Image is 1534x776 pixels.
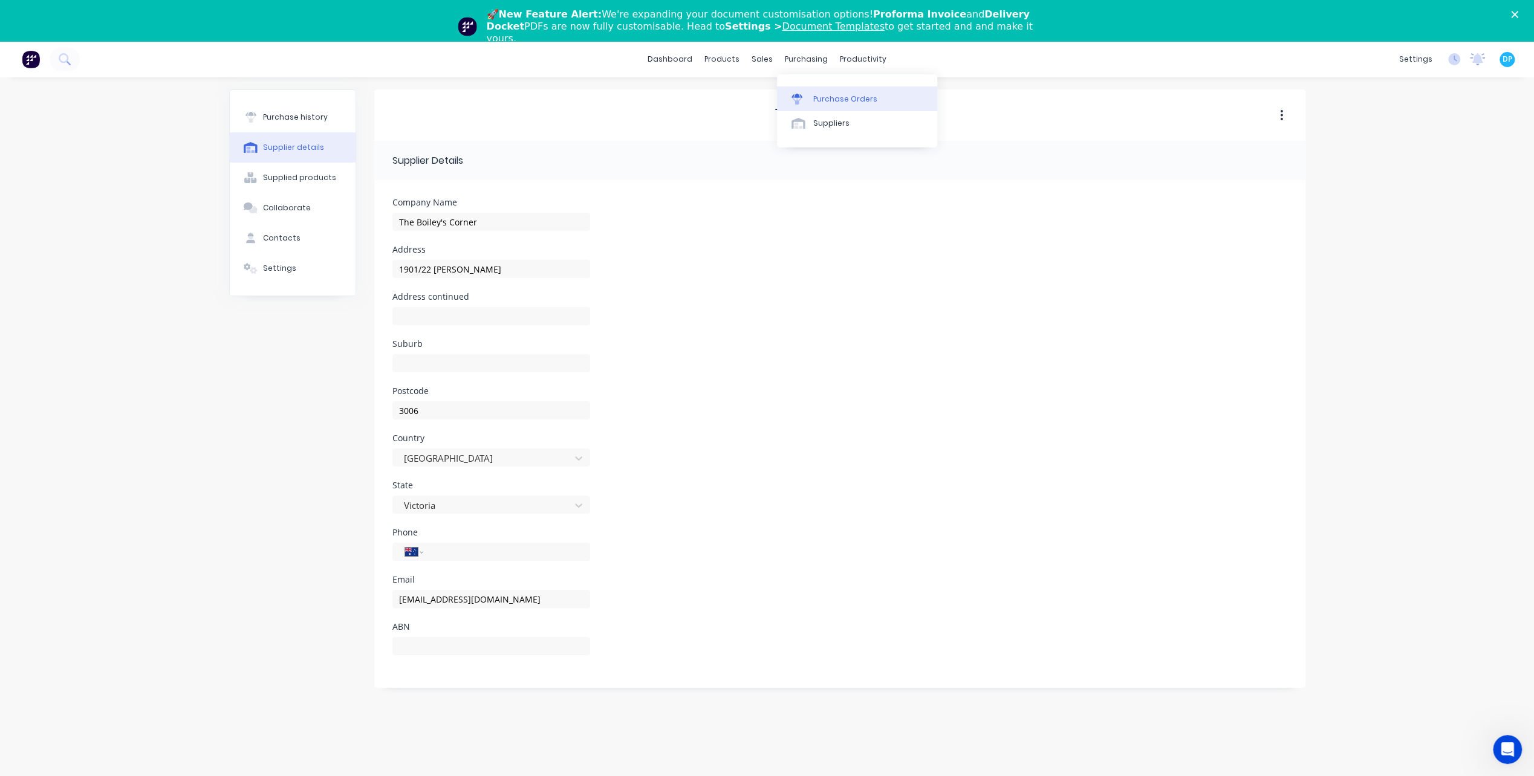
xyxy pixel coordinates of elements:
div: Contacts [263,233,301,244]
div: Purchase history [263,112,328,123]
a: Purchase Orders [777,86,937,111]
button: Contacts [230,223,356,253]
b: Delivery Docket [487,8,1030,32]
div: products [698,50,746,68]
div: Supplied products [263,172,336,183]
div: Address continued [392,293,590,301]
b: Proforma Invoice [873,8,966,20]
div: Supplier details [263,142,324,153]
a: Suppliers [777,111,937,135]
button: Collaborate [230,193,356,223]
a: Document Templates [782,21,884,32]
div: State [392,481,590,490]
span: DP [1503,54,1512,65]
div: Collaborate [263,202,311,213]
div: ABN [392,622,590,631]
button: Supplied products [230,163,356,193]
div: Suppliers [813,118,850,129]
div: Suburb [392,340,590,348]
img: Profile image for Team [458,17,477,36]
b: Settings > [725,21,885,32]
div: productivity [834,50,892,68]
div: Email [392,575,590,584]
div: 🚀 We're expanding your document customisation options! and PDFs are now fully customisable. Head ... [487,8,1058,45]
div: Country [392,434,590,442]
b: New Feature Alert: [499,8,602,20]
div: Supplier Details [392,154,463,168]
div: Close [1511,11,1523,18]
h1: The Boiley's Corner [775,106,905,120]
button: Settings [230,253,356,283]
div: settings [1393,50,1438,68]
div: sales [746,50,779,68]
div: Address [392,245,590,254]
div: Postcode [392,387,590,395]
button: Purchase history [230,102,356,132]
div: Company Name [392,198,590,207]
div: purchasing [779,50,834,68]
a: dashboard [642,50,698,68]
button: Supplier details [230,132,356,163]
div: Purchase Orders [813,94,877,105]
img: Factory [22,50,40,68]
iframe: Intercom live chat [1493,735,1522,764]
div: Phone [392,528,590,537]
div: Settings [263,263,296,274]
